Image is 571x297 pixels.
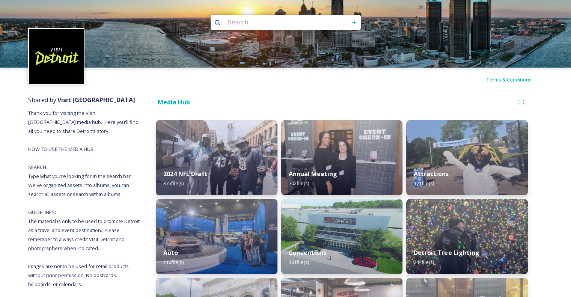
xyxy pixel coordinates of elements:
strong: Auto [163,249,178,257]
img: 8c0cc7c4-d0ac-4b2f-930c-c1f64b82d302.jpg [281,120,403,195]
span: 171 file(s) [414,180,434,187]
strong: Visit [GEOGRAPHIC_DATA] [57,96,135,104]
img: d7532473-e64b-4407-9cc3-22eb90fab41b.jpg [156,199,277,274]
strong: 2024 NFL Draft [163,170,208,178]
img: 35ad669e-8c01-473d-b9e4-71d78d8e13d9.jpg [281,199,403,274]
strong: Attractions [414,170,449,178]
img: 1cf80b3c-b923-464a-9465-a021a0fe5627.jpg [156,120,277,195]
span: 702 file(s) [289,180,309,187]
strong: Conventions [289,249,327,257]
span: Thank you for visiting the Visit [GEOGRAPHIC_DATA] media hub. Here you'll find all you need to sh... [28,110,141,288]
span: 244 file(s) [414,259,434,265]
span: 216 file(s) [163,259,184,265]
img: ad1a86ae-14bd-4f6b-9ce0-fa5a51506304.jpg [406,199,528,274]
strong: Detroit Tree Lighting [414,249,479,257]
a: Terms & Conditions [486,75,543,84]
img: VISIT%20DETROIT%20LOGO%20-%20BLACK%20BACKGROUND.png [29,29,84,84]
span: Shared by: [28,96,135,104]
strong: Annual Meeting [289,170,337,178]
span: 101 file(s) [289,259,309,265]
strong: Media Hub [158,98,190,106]
span: Terms & Conditions [486,76,532,83]
span: 375 file(s) [163,180,184,187]
img: b41b5269-79c1-44fe-8f0b-cab865b206ff.jpg [406,120,528,195]
input: Search [224,14,327,31]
